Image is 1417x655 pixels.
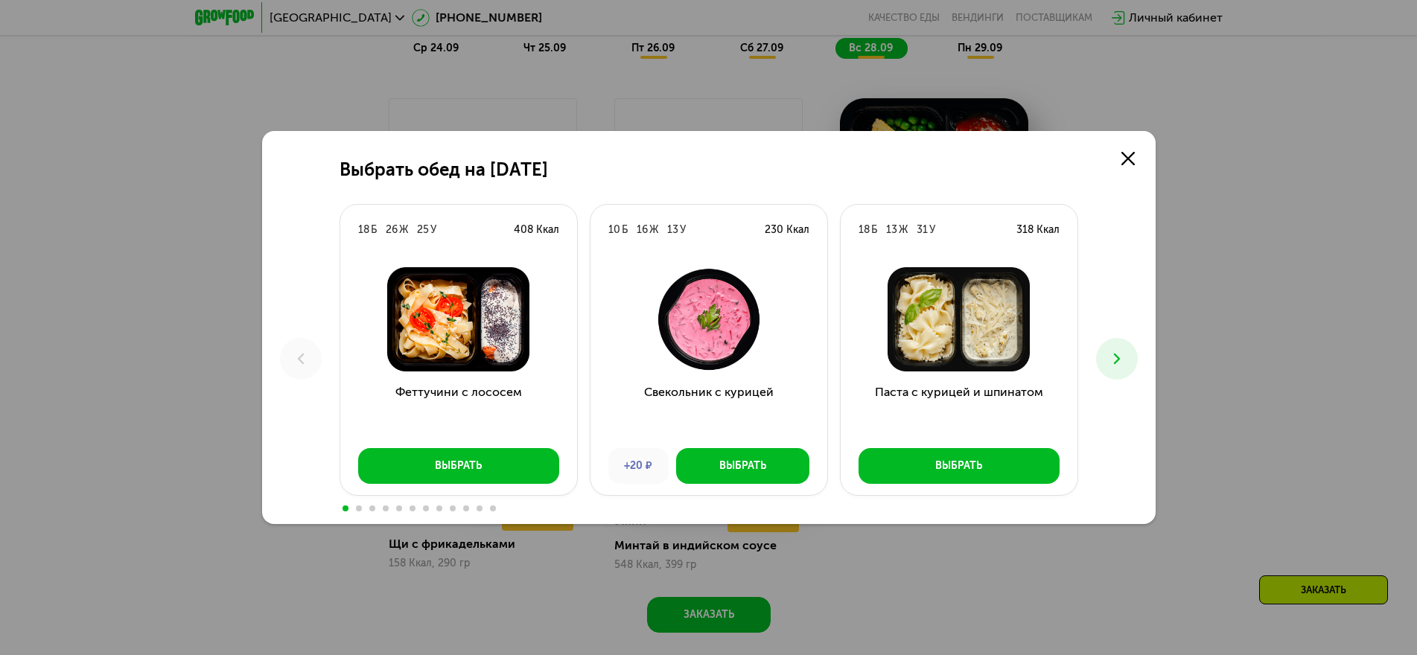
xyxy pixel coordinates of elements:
[765,223,809,237] div: 230 Ккал
[886,223,897,237] div: 13
[608,448,669,484] div: +20 ₽
[637,223,648,237] div: 16
[935,458,982,473] div: Выбрать
[352,267,565,371] img: Феттучини с лососем
[676,448,809,484] button: Выбрать
[719,458,766,473] div: Выбрать
[340,383,577,437] h3: Феттучини с лососем
[1016,223,1060,237] div: 318 Ккал
[358,448,559,484] button: Выбрать
[608,223,620,237] div: 10
[417,223,429,237] div: 25
[859,448,1060,484] button: Выбрать
[622,223,628,237] div: Б
[859,223,870,237] div: 18
[899,223,908,237] div: Ж
[358,223,369,237] div: 18
[340,159,548,180] h2: Выбрать обед на [DATE]
[430,223,436,237] div: У
[514,223,559,237] div: 408 Ккал
[435,458,482,473] div: Выбрать
[602,267,815,371] img: Свекольник с курицей
[649,223,658,237] div: Ж
[929,223,935,237] div: У
[841,383,1077,437] h3: Паста с курицей и шпинатом
[371,223,377,237] div: Б
[667,223,678,237] div: 13
[853,267,1066,371] img: Паста с курицей и шпинатом
[399,223,408,237] div: Ж
[871,223,877,237] div: Б
[917,223,928,237] div: 31
[386,223,398,237] div: 26
[680,223,686,237] div: У
[590,383,827,437] h3: Свекольник с курицей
